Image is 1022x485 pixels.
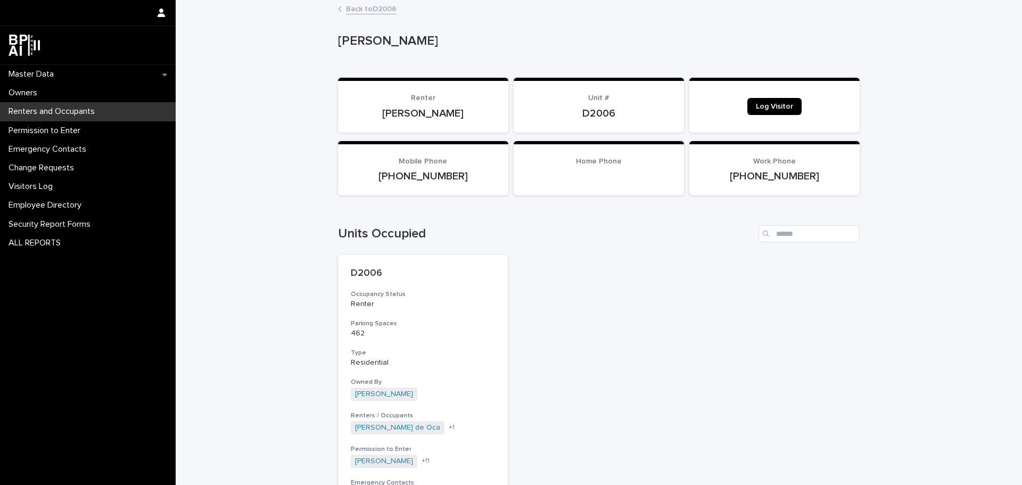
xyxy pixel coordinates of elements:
[351,412,495,420] h3: Renters / Occupants
[4,200,90,210] p: Employee Directory
[355,423,440,432] a: [PERSON_NAME] de Oca
[351,358,495,367] p: Residential
[9,35,40,56] img: dwgmcNfxSF6WIOOXiGgu
[4,144,95,154] p: Emergency Contacts
[756,103,793,110] span: Log Visitor
[759,225,860,242] input: Search
[526,107,671,120] p: D2006
[4,69,62,79] p: Master Data
[355,390,413,399] a: [PERSON_NAME]
[588,94,609,102] span: Unit #
[747,98,802,115] a: Log Visitor
[576,158,622,165] span: Home Phone
[346,2,397,14] a: Back toD2006
[4,126,89,136] p: Permission to Enter
[351,329,495,338] p: 462
[4,163,83,173] p: Change Requests
[399,158,447,165] span: Mobile Phone
[338,226,754,242] h1: Units Occupied
[351,349,495,357] h3: Type
[4,182,61,192] p: Visitors Log
[753,158,796,165] span: Work Phone
[730,171,819,182] a: [PHONE_NUMBER]
[351,378,495,387] h3: Owned By
[4,88,46,98] p: Owners
[4,219,99,229] p: Security Report Forms
[422,458,430,464] span: + 11
[355,457,413,466] a: [PERSON_NAME]
[351,319,495,328] h3: Parking Spaces
[378,171,468,182] a: [PHONE_NUMBER]
[338,34,855,49] p: [PERSON_NAME]
[351,290,495,299] h3: Occupancy Status
[351,107,496,120] p: [PERSON_NAME]
[351,268,495,280] p: D2006
[411,94,435,102] span: Renter
[4,106,103,117] p: Renters and Occupants
[4,238,69,248] p: ALL REPORTS
[351,300,495,309] p: Renter
[351,445,495,454] h3: Permission to Enter
[449,424,455,431] span: + 1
